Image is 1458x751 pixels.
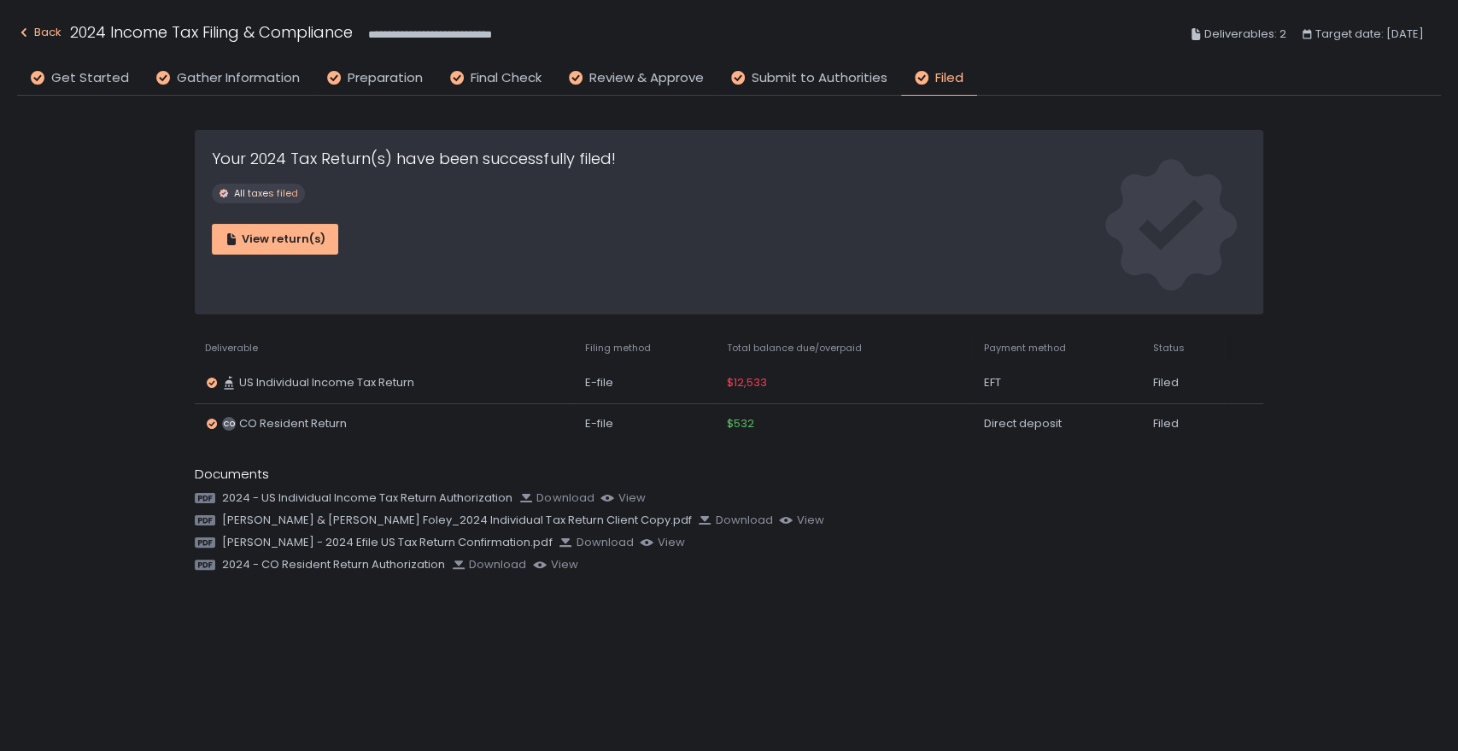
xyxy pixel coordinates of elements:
span: [PERSON_NAME] & [PERSON_NAME] Foley_2024 Individual Tax Return Client Copy.pdf [222,513,691,528]
button: View return(s) [212,224,338,255]
button: Download [452,557,526,572]
span: Get Started [51,68,129,88]
button: view [640,535,684,550]
button: Download [698,513,772,528]
span: US Individual Income Tax Return [239,375,414,390]
span: Payment method [984,342,1066,355]
button: Download [519,490,594,506]
span: $532 [727,416,754,431]
span: CO Resident Return [239,416,347,431]
text: CO [223,419,236,429]
div: E-file [585,375,707,390]
h1: Your 2024 Tax Return(s) have been successfully filed! [212,147,615,170]
span: Status [1153,342,1185,355]
span: Deliverables: 2 [1204,24,1286,44]
span: Filed [935,68,963,88]
h1: 2024 Income Tax Filing & Compliance [70,21,353,44]
span: Final Check [471,68,542,88]
button: Download [559,535,633,550]
span: Gather Information [177,68,300,88]
span: Review & Approve [589,68,704,88]
div: Filed [1153,375,1219,390]
span: 2024 - US Individual Income Tax Return Authorization [222,490,512,506]
span: Direct deposit [984,416,1062,431]
div: E-file [585,416,707,431]
span: Deliverable [205,342,258,355]
button: Back [17,21,61,49]
span: Submit to Authorities [752,68,887,88]
span: [PERSON_NAME] - 2024 Efile US Tax Return Confirmation.pdf [222,535,552,550]
span: Preparation [348,68,423,88]
span: All taxes filed [234,187,298,200]
span: Total balance due/overpaid [727,342,862,355]
span: EFT [984,375,1001,390]
div: Filed [1153,416,1219,431]
span: Filing method [585,342,651,355]
span: 2024 - CO Resident Return Authorization [222,557,445,572]
div: View return(s) [225,232,325,247]
span: $12,533 [727,375,767,390]
div: Back [17,22,61,43]
button: view [533,557,577,572]
div: Documents [195,465,1262,484]
span: Target date: [DATE] [1315,24,1424,44]
button: view [600,490,645,506]
button: view [779,513,823,528]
